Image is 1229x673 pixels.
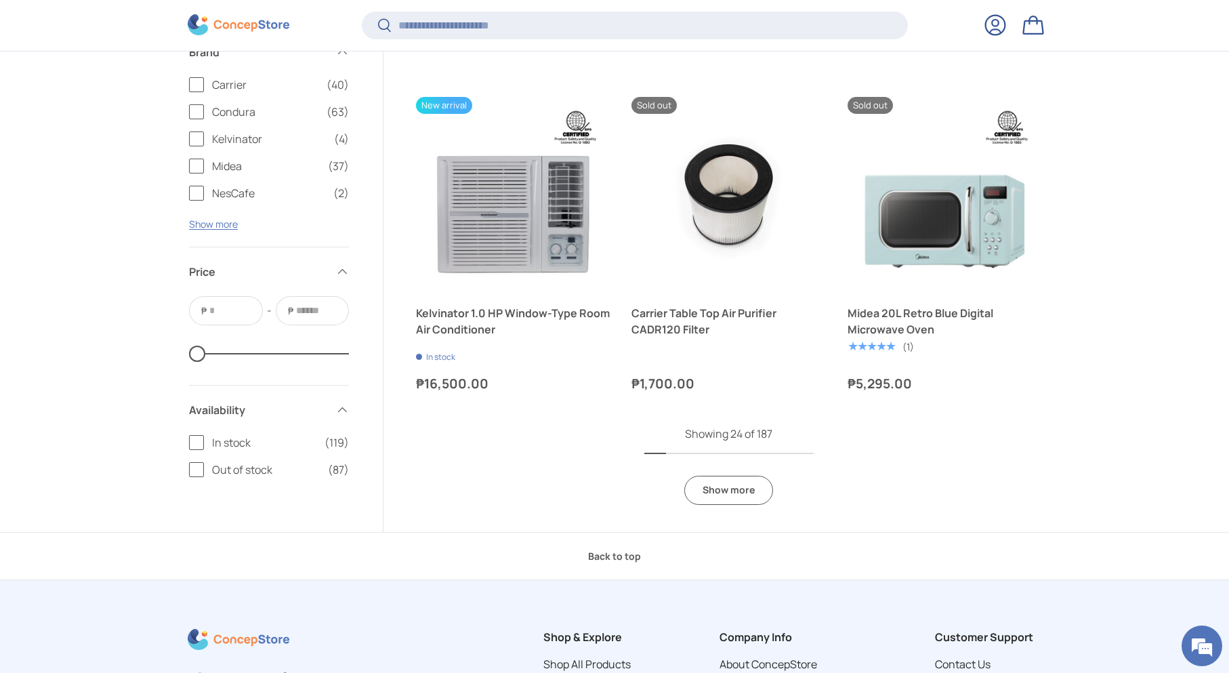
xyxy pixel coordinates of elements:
span: Showing 24 of 187 [685,426,772,441]
span: New arrival [416,97,472,114]
summary: Price [189,247,349,296]
div: Chat with us now [70,76,228,94]
span: ₱ [287,304,295,318]
div: Minimize live chat window [222,7,255,39]
a: About ConcepStore [720,657,817,672]
span: NesCafe [212,185,325,201]
span: (63) [327,104,349,120]
span: In stock [212,434,316,451]
span: (4) [334,131,349,147]
a: Kelvinator 1.0 HP Window-Type Room Air Conditioner [416,97,610,291]
nav: Pagination [416,426,1041,505]
span: Price [189,264,327,280]
a: Carrier Table Top Air Purifier CADR120 Filter [631,97,825,291]
a: Contact Us [935,657,991,672]
span: (37) [328,158,349,174]
a: Shop All Products [543,657,631,672]
a: Midea 20L Retro Blue Digital Microwave Oven [848,305,1041,338]
textarea: Type your message and hit 'Enter' [7,370,258,417]
a: Show more [684,476,773,505]
button: Show more [189,218,238,230]
span: Condura [212,104,318,120]
span: ₱ [200,304,208,318]
span: Availability [189,402,327,418]
span: - [267,303,272,319]
span: Out of stock [212,462,320,478]
a: Carrier Table Top Air Purifier CADR120 Filter [631,305,825,338]
a: Kelvinator 1.0 HP Window-Type Room Air Conditioner [416,305,610,338]
span: (40) [327,77,349,93]
span: Sold out [631,97,677,114]
a: Midea 20L Retro Blue Digital Microwave Oven [848,97,1041,291]
summary: Brand [189,28,349,77]
span: Kelvinator [212,131,326,147]
span: Brand [189,44,327,60]
span: (87) [328,462,349,478]
span: Midea [212,158,320,174]
span: (2) [333,185,349,201]
span: Carrier [212,77,318,93]
span: (119) [325,434,349,451]
span: Sold out [848,97,893,114]
summary: Availability [189,386,349,434]
img: ConcepStore [188,15,289,36]
span: We're online! [79,171,187,308]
